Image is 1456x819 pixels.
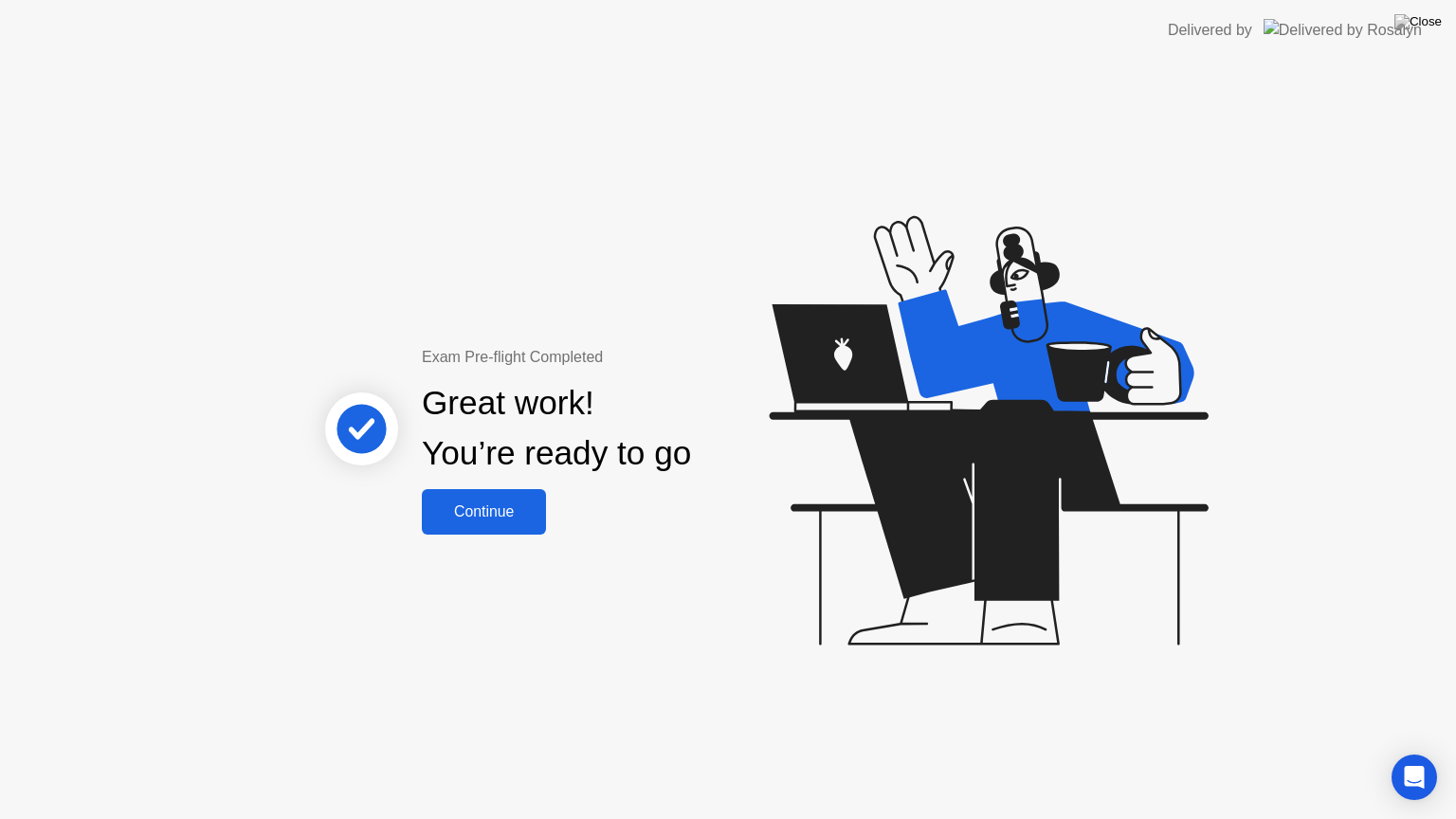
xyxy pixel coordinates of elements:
[422,346,813,369] div: Exam Pre-flight Completed
[422,378,691,479] div: Great work! You’re ready to go
[428,503,540,520] div: Continue
[422,489,546,535] button: Continue
[1168,19,1252,42] div: Delivered by
[1394,14,1442,29] img: Close
[1264,19,1422,41] img: Delivered by Rosalyn
[1392,755,1437,800] div: Open Intercom Messenger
